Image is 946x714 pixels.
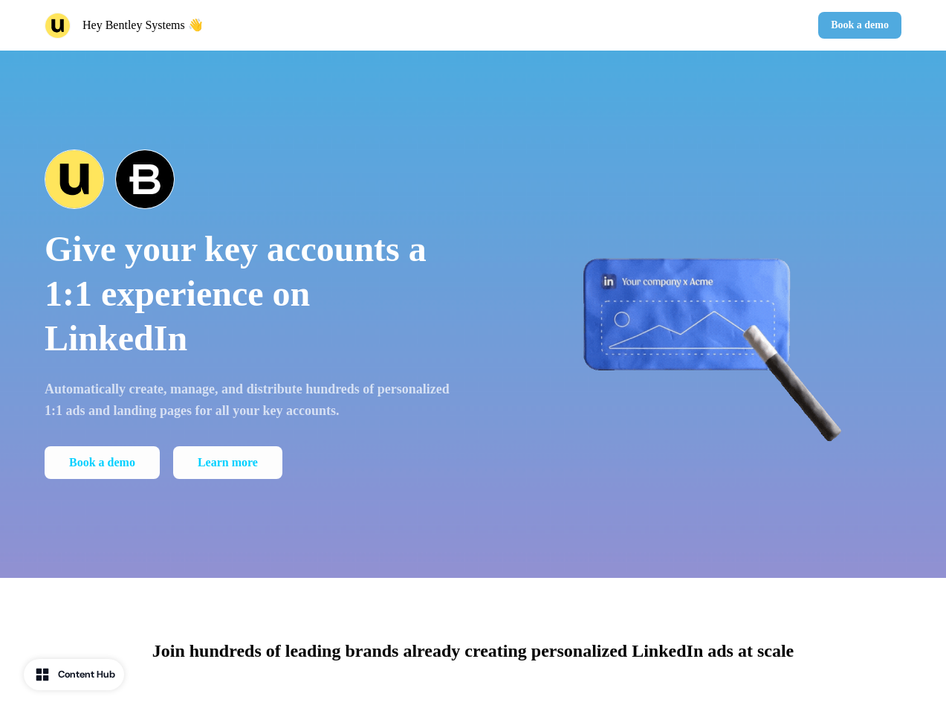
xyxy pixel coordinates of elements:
a: Learn more [173,446,282,479]
p: Join hundreds of leading brands already creating personalized LinkedIn ads at scale [152,637,794,664]
button: Book a demo [818,12,901,39]
div: Content Hub [58,667,115,682]
p: Give your key accounts a 1:1 experience on LinkedIn [45,227,453,361]
strong: Automatically create, manage, and distribute hundreds of personalized 1:1 ads and landing pages f... [45,382,450,418]
button: Book a demo [45,446,160,479]
p: Hey Bentley Systems 👋 [82,16,203,34]
button: Content Hub [24,659,124,690]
